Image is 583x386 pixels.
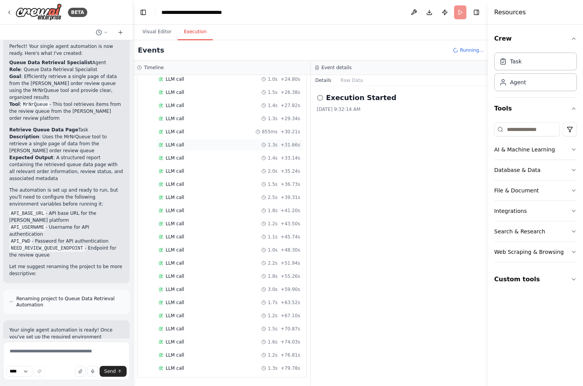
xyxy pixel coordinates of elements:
[166,207,184,214] span: LLM call
[166,194,184,201] span: LLM call
[494,269,577,290] button: Custom tools
[268,234,277,240] span: 1.1s
[494,207,527,215] div: Integrations
[9,127,78,133] strong: Retrieve Queue Data Page
[281,299,300,306] span: + 63.52s
[281,352,300,358] span: + 76.81s
[317,106,482,112] div: [DATE] 9:32:14 AM
[9,126,124,133] h2: Task
[144,65,164,71] h3: Timeline
[9,326,124,361] p: Your single agent automation is ready! Once you've set up the required environment variables, you...
[166,286,184,292] span: LLM call
[34,366,45,377] button: Improve this prompt
[166,326,184,332] span: LLM call
[471,7,482,18] button: Hide right sidebar
[460,47,483,53] span: Running...
[9,210,124,224] li: - API base URL for the [PERSON_NAME] platform
[166,365,184,371] span: LLM call
[9,245,124,258] li: - Endpoint for the review queue
[510,78,526,86] div: Agent
[166,129,184,135] span: LLM call
[268,207,277,214] span: 1.8s
[281,207,300,214] span: + 41.20s
[136,24,178,40] button: Visual Editor
[9,155,53,160] strong: Expected Output
[268,194,277,201] span: 2.5s
[166,299,184,306] span: LLM call
[494,119,577,269] div: Tools
[268,352,277,358] span: 1.2s
[166,221,184,227] span: LLM call
[9,154,124,182] li: : A structured report containing the retrieved queue data page with all relevant order informatio...
[268,313,277,319] span: 1.2s
[104,368,116,374] span: Send
[268,339,277,345] span: 1.6s
[166,313,184,319] span: LLM call
[166,247,184,253] span: LLM call
[166,89,184,95] span: LLM call
[93,28,111,37] button: Switch to previous chat
[114,28,127,37] button: Start a new chat
[166,168,184,174] span: LLM call
[510,58,522,65] div: Task
[281,234,300,240] span: + 45.74s
[9,66,124,73] li: : Queue Data Retrieval Specialist
[166,116,184,122] span: LLM call
[9,74,21,79] strong: Goal
[494,187,539,194] div: File & Document
[9,224,124,238] li: - Username for API authentication
[21,101,49,108] code: MrNrQueue
[9,59,124,66] h2: Agent
[494,28,577,49] button: Crew
[494,49,577,97] div: Crew
[268,142,277,148] span: 1.3s
[494,160,577,180] button: Database & Data
[268,181,277,187] span: 1.5s
[268,89,277,95] span: 1.5s
[161,9,246,16] nav: breadcrumb
[281,168,300,174] span: + 35.24s
[166,102,184,109] span: LLM call
[87,366,98,377] button: Click to speak your automation idea
[166,273,184,279] span: LLM call
[166,76,184,82] span: LLM call
[281,155,300,161] span: + 33.14s
[494,248,564,256] div: Web Scraping & Browsing
[268,76,277,82] span: 1.0s
[281,116,300,122] span: + 29.34s
[100,366,127,377] button: Send
[281,129,300,135] span: + 30.21s
[166,260,184,266] span: LLM call
[166,155,184,161] span: LLM call
[326,92,397,103] h2: Execution Started
[16,296,124,308] span: Renaming project to Queue Data Retrieval Automation
[268,273,277,279] span: 1.8s
[9,101,124,122] li: : - This tool retrieves items from the review queue from the [PERSON_NAME] order review platform
[281,326,300,332] span: + 70.87s
[494,139,577,160] button: AI & Machine Learning
[336,75,368,86] button: Raw Data
[166,181,184,187] span: LLM call
[281,221,300,227] span: + 43.50s
[494,242,577,262] button: Web Scraping & Browsing
[138,45,164,56] h2: Events
[494,166,541,174] div: Database & Data
[138,7,149,18] button: Hide left sidebar
[281,194,300,201] span: + 39.31s
[9,187,124,207] p: The automation is set up and ready to run, but you'll need to configure the following environment...
[281,286,300,292] span: + 59.90s
[322,65,352,71] h3: Event details
[494,8,526,17] h4: Resources
[9,238,32,245] code: API_PWD
[268,221,277,227] span: 1.2s
[281,247,300,253] span: + 48.30s
[9,133,124,154] li: : Uses the MrNrQueue tool to retrieve a single page of data from the [PERSON_NAME] order review q...
[268,326,277,332] span: 1.5s
[166,142,184,148] span: LLM call
[494,180,577,201] button: File & Document
[281,89,300,95] span: + 26.38s
[281,102,300,109] span: + 27.82s
[9,43,124,57] p: Perfect! Your single agent automation is now ready. Here's what I've created:
[281,76,300,82] span: + 24.80s
[9,67,21,72] strong: Role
